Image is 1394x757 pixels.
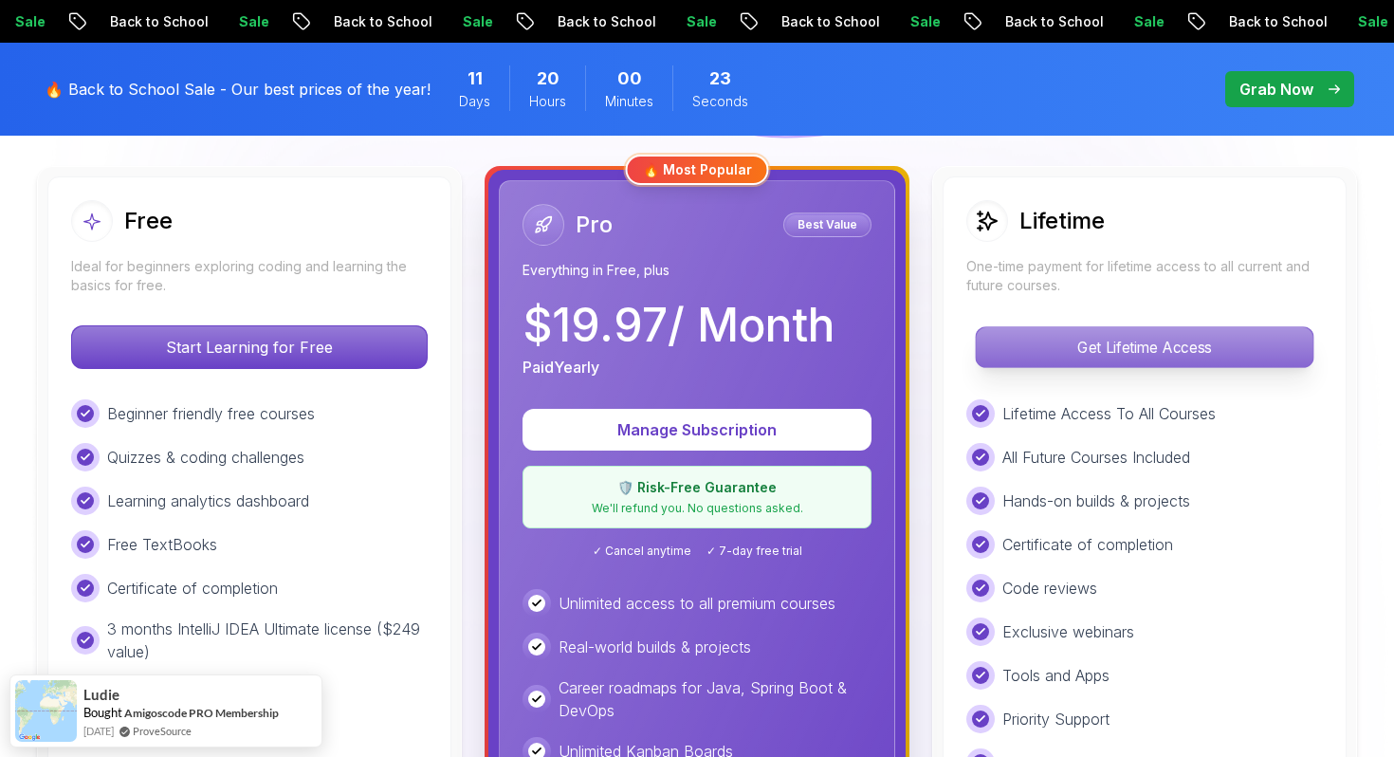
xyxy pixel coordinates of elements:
[468,65,483,92] span: 11 Days
[966,257,1323,295] p: One-time payment for lifetime access to all current and future courses.
[1239,78,1313,101] p: Grab Now
[133,723,192,739] a: ProveSource
[975,326,1313,368] button: Get Lifetime Access
[323,12,384,31] p: Sale
[1019,206,1105,236] h2: Lifetime
[124,706,279,720] a: Amigoscode PRO Membership
[545,418,849,441] p: Manage Subscription
[107,489,309,512] p: Learning analytics dashboard
[995,12,1055,31] p: Sale
[559,592,835,615] p: Unlimited access to all premium courses
[709,65,731,92] span: 23 Seconds
[771,12,832,31] p: Sale
[459,92,490,111] span: Days
[83,705,122,720] span: Bought
[966,338,1323,357] a: Get Lifetime Access
[1002,533,1173,556] p: Certificate of completion
[642,12,771,31] p: Back to School
[45,78,431,101] p: 🔥 Back to School Sale - Our best prices of the year!
[1002,446,1190,469] p: All Future Courses Included
[1090,12,1219,31] p: Back to School
[523,261,871,280] p: Everything in Free, plus
[605,92,653,111] span: Minutes
[1002,620,1134,643] p: Exclusive webinars
[523,303,835,348] p: $ 19.97 / Month
[71,325,428,369] button: Start Learning for Free
[107,577,278,600] p: Certificate of completion
[83,723,114,739] span: [DATE]
[537,65,559,92] span: 20 Hours
[535,501,859,516] p: We'll refund you. No questions asked.
[523,420,871,439] a: Manage Subscription
[547,12,608,31] p: Sale
[529,92,566,111] span: Hours
[617,65,642,92] span: 0 Minutes
[71,257,428,295] p: Ideal for beginners exploring coding and learning the basics for free.
[706,544,802,559] span: ✓ 7-day free trial
[1002,664,1110,687] p: Tools and Apps
[866,12,995,31] p: Back to School
[523,409,871,451] button: Manage Subscription
[83,687,119,703] span: Ludie
[576,210,613,240] h2: Pro
[692,92,748,111] span: Seconds
[100,12,160,31] p: Sale
[72,326,427,368] p: Start Learning for Free
[976,327,1312,367] p: Get Lifetime Access
[1002,577,1097,600] p: Code reviews
[194,12,323,31] p: Back to School
[107,446,304,469] p: Quizzes & coding challenges
[71,338,428,357] a: Start Learning for Free
[15,680,77,742] img: provesource social proof notification image
[1219,12,1279,31] p: Sale
[107,618,428,663] p: 3 months IntelliJ IDEA Ultimate license ($249 value)
[1002,402,1216,425] p: Lifetime Access To All Courses
[1002,489,1190,512] p: Hands-on builds & projects
[107,402,315,425] p: Beginner friendly free courses
[124,206,173,236] h2: Free
[523,356,599,378] p: Paid Yearly
[593,544,691,559] span: ✓ Cancel anytime
[559,676,871,722] p: Career roadmaps for Java, Spring Boot & DevOps
[559,636,751,658] p: Real-world builds & projects
[535,478,859,497] p: 🛡️ Risk-Free Guarantee
[786,215,869,234] p: Best Value
[418,12,547,31] p: Back to School
[107,533,217,556] p: Free TextBooks
[1002,708,1110,730] p: Priority Support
